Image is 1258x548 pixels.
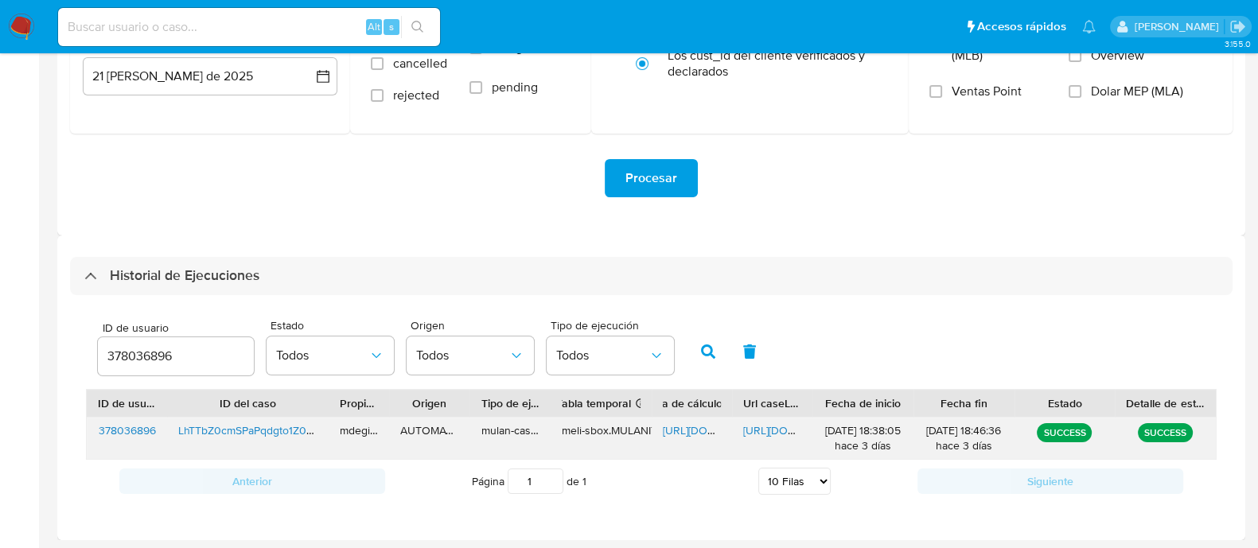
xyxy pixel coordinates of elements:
[401,16,434,38] button: search-icon
[368,19,380,34] span: Alt
[977,18,1066,35] span: Accesos rápidos
[1224,37,1250,50] span: 3.155.0
[1229,18,1246,35] a: Salir
[58,17,440,37] input: Buscar usuario o caso...
[1082,20,1096,33] a: Notificaciones
[1134,19,1224,34] p: martin.degiuli@mercadolibre.com
[389,19,394,34] span: s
